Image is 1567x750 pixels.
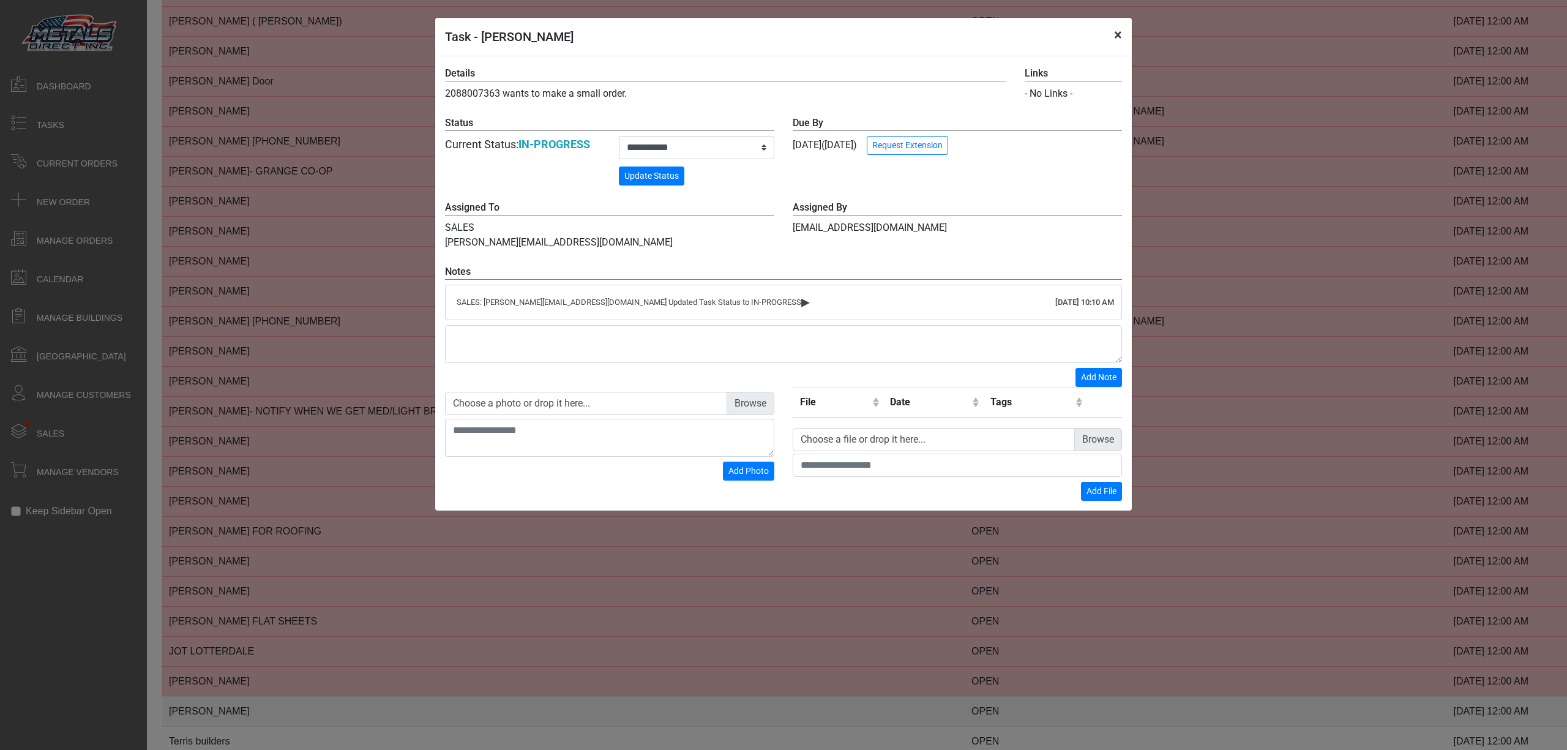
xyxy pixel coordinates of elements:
[867,136,948,155] button: Request Extension
[624,171,679,181] span: Update Status
[793,200,1122,216] label: Assigned By
[1086,486,1116,496] span: Add File
[793,116,1122,131] label: Due By
[445,264,1122,280] label: Notes
[1025,66,1122,81] label: Links
[445,116,774,131] label: Status
[1081,482,1122,501] button: Add File
[619,167,684,186] button: Update Status
[1025,86,1122,101] div: - No Links -
[436,200,783,250] div: SALES [PERSON_NAME][EMAIL_ADDRESS][DOMAIN_NAME]
[445,200,774,216] label: Assigned To
[723,462,774,481] button: Add Photo
[793,116,1122,155] div: [DATE] ([DATE])
[1055,296,1114,309] div: [DATE] 10:10 AM
[436,66,1015,101] div: 2088007363 wants to make a small order.
[1081,372,1116,382] span: Add Note
[1104,18,1132,52] button: Close
[990,395,1072,410] div: Tags
[1086,387,1122,418] th: Remove
[457,296,1110,309] div: SALES: [PERSON_NAME][EMAIL_ADDRESS][DOMAIN_NAME] Updated Task Status to IN-PROGRESS
[445,28,574,46] h5: Task - [PERSON_NAME]
[518,138,590,151] strong: IN-PROGRESS
[801,298,810,306] span: ▸
[728,466,769,476] span: Add Photo
[783,200,1131,250] div: [EMAIL_ADDRESS][DOMAIN_NAME]
[445,136,600,152] div: Current Status:
[445,66,1006,81] label: Details
[872,140,943,150] span: Request Extension
[890,395,970,410] div: Date
[1075,368,1122,387] button: Add Note
[800,395,869,410] div: File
